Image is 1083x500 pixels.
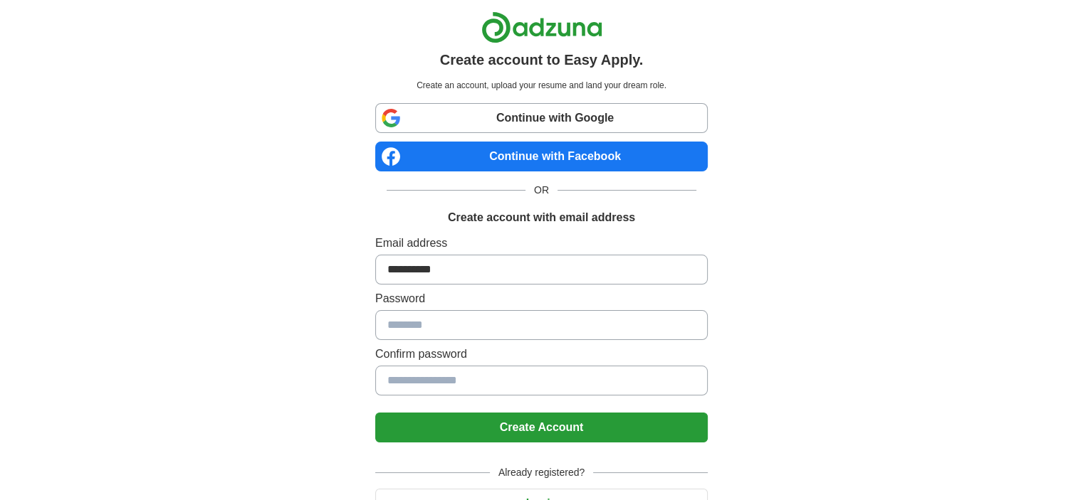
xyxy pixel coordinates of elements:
label: Confirm password [375,346,708,363]
h1: Create account to Easy Apply. [440,49,644,70]
span: OR [525,183,558,198]
label: Email address [375,235,708,252]
img: Adzuna logo [481,11,602,43]
a: Continue with Facebook [375,142,708,171]
a: Continue with Google [375,103,708,133]
p: Create an account, upload your resume and land your dream role. [378,79,705,92]
h1: Create account with email address [448,209,635,226]
span: Already registered? [490,465,593,480]
label: Password [375,290,708,307]
button: Create Account [375,413,708,442]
